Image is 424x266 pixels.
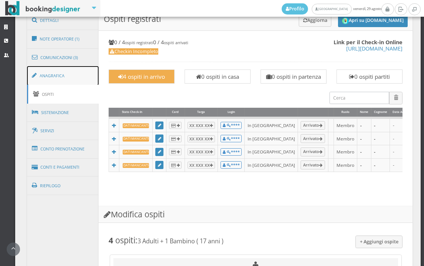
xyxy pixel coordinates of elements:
img: circle_logo_thumb.png [342,17,349,24]
button: Apri su [DOMAIN_NAME] [338,14,408,27]
b: Dati mancanti [123,123,149,128]
div: Data Arrivo [390,108,411,117]
b: 4 [109,235,113,246]
h3: 0 ospiti in partenza [264,73,323,80]
a: Comunicazioni (3) [27,48,99,67]
td: - [390,158,411,172]
div: Login [218,108,244,117]
a: Arrivato [301,160,325,169]
h3: 4 ospiti in arrivo [112,73,171,80]
button: XX XXX XX [188,162,215,169]
td: Membro [334,118,357,132]
div: Stato Check-In [119,108,152,117]
td: - [390,145,411,159]
h3: Modifica ospiti [99,206,413,223]
div: Targa [185,108,218,117]
td: - [357,118,371,132]
small: ospiti registrati [125,40,153,45]
a: Ospiti [27,85,99,104]
h3: 0 ospiti partiti [340,73,399,80]
td: - [371,158,390,172]
a: Anagrafica [27,66,99,85]
div: Card [166,108,184,117]
h4: 0 / 4 0 / 4 [109,39,403,45]
td: Membro [334,132,357,145]
small: 3 Adulti + 1 Bambino ( 17 anni ) [138,237,223,245]
img: BookingDesigner.com [5,1,80,16]
a: Note Operatore (1) [27,29,99,49]
div: In [GEOGRAPHIC_DATA] [248,122,295,129]
td: Membro [334,158,357,172]
button: + Aggiungi ospite [355,236,403,248]
b: Dati mancanti [123,163,149,168]
td: - [371,132,390,145]
a: Dettagli [27,11,99,30]
div: In [GEOGRAPHIC_DATA] [248,162,295,168]
a: Conto Prenotazione [27,139,99,159]
h3: : [109,236,403,245]
a: Sistemazione [27,103,99,122]
a: Conti e Pagamenti [27,158,99,177]
td: Membro [334,145,357,159]
button: XX XXX XX [188,148,215,155]
span: ospiti [115,235,135,246]
a: Riepilogo [27,176,99,195]
div: In [GEOGRAPHIC_DATA] [248,149,295,155]
td: - [357,158,371,172]
button: XX XXX XX [188,135,215,142]
div: Ruolo [334,108,357,117]
b: Dati mancanti [123,137,149,142]
div: Nome [357,108,371,117]
a: Arrivato [301,134,325,143]
small: ospiti arrivati [164,40,188,45]
td: - [390,118,411,132]
div: In [GEOGRAPHIC_DATA] [248,136,295,142]
span: venerdì, 29 agosto [282,3,381,14]
a: Arrivato [301,121,325,130]
td: - [371,118,390,132]
b: Dati mancanti [123,150,149,155]
input: Cerca [329,92,389,104]
span: Checkin Incompleto [109,48,158,55]
a: [URL][DOMAIN_NAME] [346,45,403,52]
div: Cognome [371,108,390,117]
td: - [371,145,390,159]
a: Servizi [27,121,99,140]
h3: Ospiti registrati [99,11,413,31]
td: - [357,132,371,145]
td: - [357,145,371,159]
button: XX XXX XX [188,122,215,129]
a: Arrivato [301,147,325,156]
b: Link per il Check-in Online [334,39,403,46]
td: - [390,132,411,145]
button: Aggiorna [299,14,332,26]
a: [GEOGRAPHIC_DATA] [312,4,351,14]
h3: 0 ospiti in casa [188,73,247,80]
a: Profilo [282,3,308,14]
